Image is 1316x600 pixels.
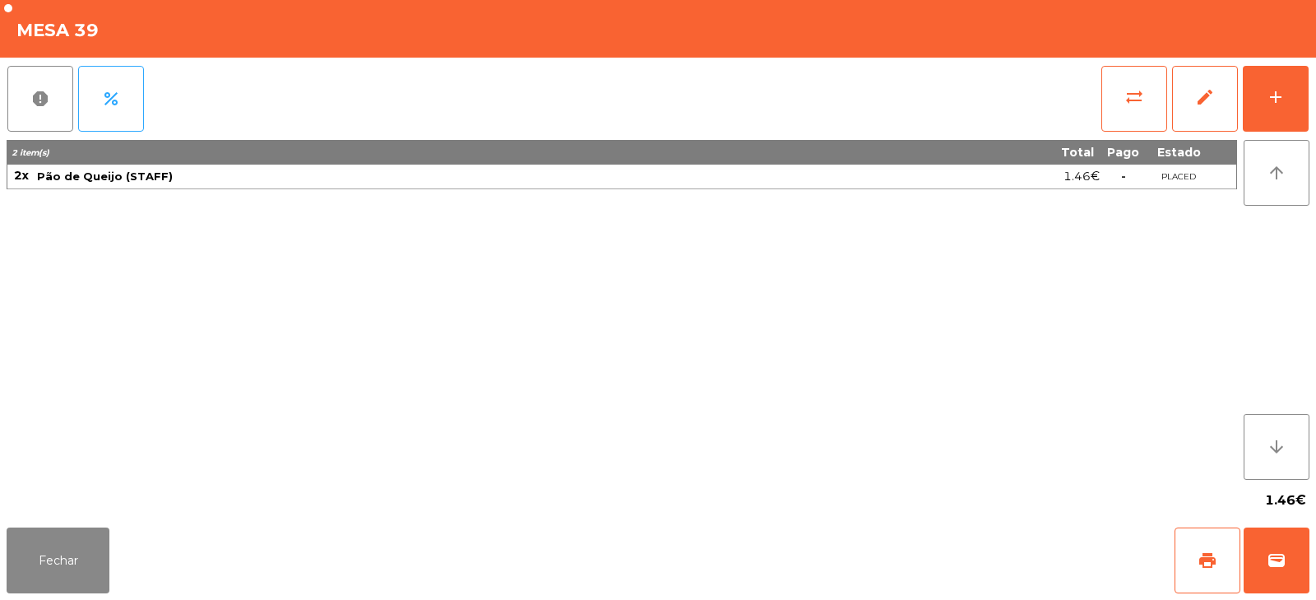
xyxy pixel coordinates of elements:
button: edit [1172,66,1238,132]
td: PLACED [1146,165,1212,189]
i: arrow_upward [1267,163,1286,183]
span: report [30,89,50,109]
h4: Mesa 39 [16,18,99,43]
button: sync_alt [1101,66,1167,132]
button: wallet [1244,528,1309,593]
span: sync_alt [1124,87,1144,107]
span: 1.46€ [1063,165,1100,188]
button: report [7,66,73,132]
th: Estado [1146,140,1212,165]
span: 2x [14,168,29,183]
th: Total [836,140,1101,165]
button: arrow_downward [1244,414,1309,480]
button: add [1243,66,1309,132]
button: percent [78,66,144,132]
button: arrow_upward [1244,140,1309,206]
button: Fechar [7,528,109,593]
span: edit [1195,87,1215,107]
span: Pão de Queijo (STAFF) [37,170,173,183]
button: print [1175,528,1240,593]
span: wallet [1267,551,1286,570]
span: - [1121,169,1126,184]
i: arrow_downward [1267,437,1286,457]
th: Pago [1101,140,1146,165]
span: 2 item(s) [12,147,49,158]
div: add [1266,87,1286,107]
span: print [1198,551,1217,570]
span: 1.46€ [1265,488,1306,513]
span: percent [101,89,121,109]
